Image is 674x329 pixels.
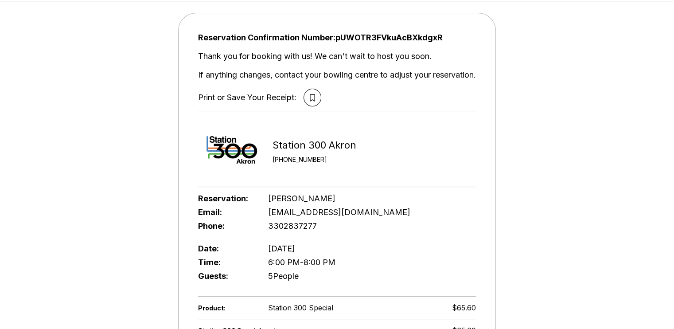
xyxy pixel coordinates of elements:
span: 6:00 PM - 8:00 PM [268,258,335,267]
span: Reservation: [198,194,253,203]
span: [PERSON_NAME] [268,194,335,203]
span: [EMAIL_ADDRESS][DOMAIN_NAME] [268,208,410,217]
span: Product: [198,304,253,312]
div: Print or Save Your Receipt: [198,93,296,102]
img: Station 300 Akron [198,116,265,182]
span: [DATE] [268,244,295,253]
span: 3302837277 [268,221,317,231]
button: print reservation as PDF [304,89,321,106]
div: [PHONE_NUMBER] [273,156,356,163]
span: Guests: [198,271,253,281]
span: $65.60 [452,303,476,312]
span: Time: [198,258,253,267]
span: Phone: [198,221,253,231]
span: Date: [198,244,253,253]
span: Station 300 Special [268,303,333,312]
div: If anything changes, contact your bowling centre to adjust your reservation. [198,70,476,80]
span: Reservation Confirmation Number: pUWOTR3FVkuAcBXkdgxR [198,33,476,43]
span: 5 People [268,271,299,281]
span: Email: [198,208,253,217]
div: Thank you for booking with us! We can't wait to host you soon. [198,51,476,61]
div: Station 300 Akron [273,139,356,151]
